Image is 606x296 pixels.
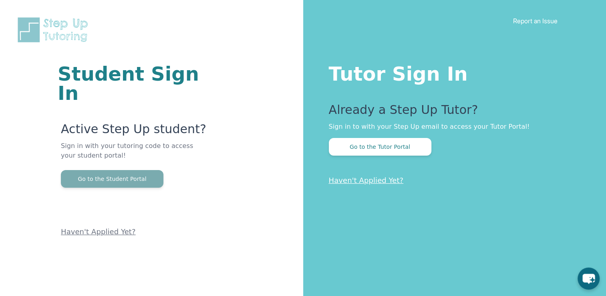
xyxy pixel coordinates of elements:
[578,268,600,290] button: chat-button
[61,122,207,141] p: Active Step Up student?
[61,175,163,182] a: Go to the Student Portal
[329,138,431,156] button: Go to the Tutor Portal
[61,170,163,188] button: Go to the Student Portal
[16,16,93,44] img: Step Up Tutoring horizontal logo
[513,17,558,25] a: Report an Issue
[61,141,207,170] p: Sign in with your tutoring code to access your student portal!
[329,122,574,132] p: Sign in to with your Step Up email to access your Tutor Portal!
[329,61,574,83] h1: Tutor Sign In
[58,64,207,103] h1: Student Sign In
[329,143,431,150] a: Go to the Tutor Portal
[61,227,136,236] a: Haven't Applied Yet?
[329,176,404,184] a: Haven't Applied Yet?
[329,103,574,122] p: Already a Step Up Tutor?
